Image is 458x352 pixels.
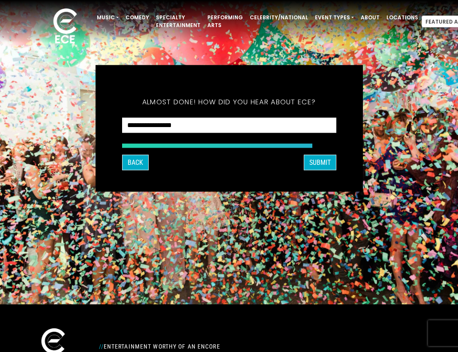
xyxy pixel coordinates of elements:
a: Event Types [311,10,357,25]
a: Locations [383,10,422,25]
a: Music [93,10,122,25]
a: Specialty Entertainment [153,10,204,33]
button: Back [122,155,149,170]
img: ece_new_logo_whitev2-1.png [44,6,87,48]
a: Performing Arts [204,10,246,33]
a: About [357,10,383,25]
a: Comedy [122,10,153,25]
a: Celebrity/National [246,10,311,25]
h5: Almost done! How did you hear about ECE? [122,87,336,118]
button: SUBMIT [304,155,336,170]
span: // [99,343,103,350]
select: How did you hear about ECE [122,118,336,134]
